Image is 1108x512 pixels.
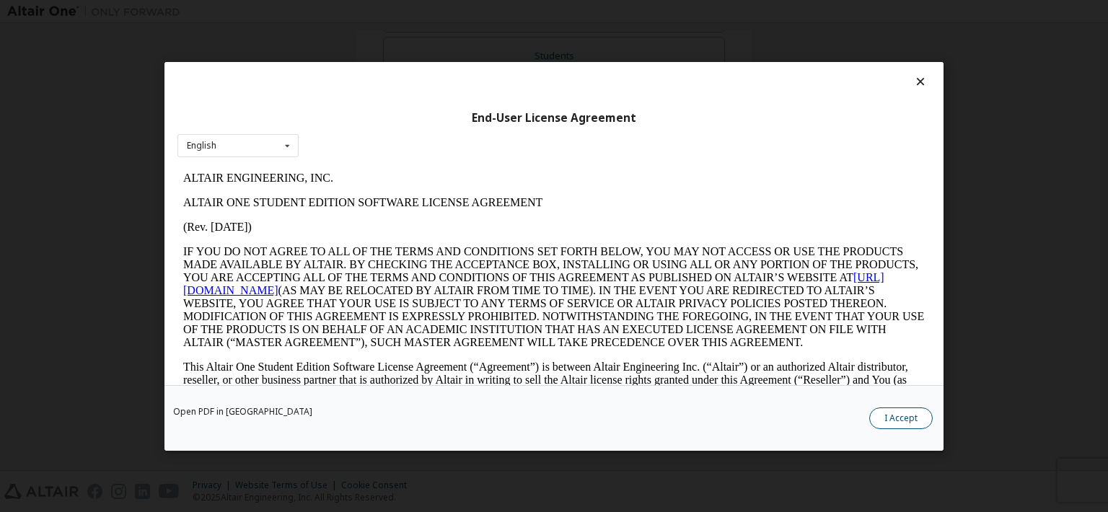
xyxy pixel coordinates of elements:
div: English [187,141,216,150]
p: ALTAIR ENGINEERING, INC. [6,6,747,19]
p: (Rev. [DATE]) [6,55,747,68]
a: [URL][DOMAIN_NAME] [6,105,707,131]
div: End-User License Agreement [177,110,931,125]
p: IF YOU DO NOT AGREE TO ALL OF THE TERMS AND CONDITIONS SET FORTH BELOW, YOU MAY NOT ACCESS OR USE... [6,79,747,183]
a: Open PDF in [GEOGRAPHIC_DATA] [173,407,312,416]
p: ALTAIR ONE STUDENT EDITION SOFTWARE LICENSE AGREEMENT [6,30,747,43]
p: This Altair One Student Edition Software License Agreement (“Agreement”) is between Altair Engine... [6,195,747,247]
button: I Accept [869,407,933,429]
